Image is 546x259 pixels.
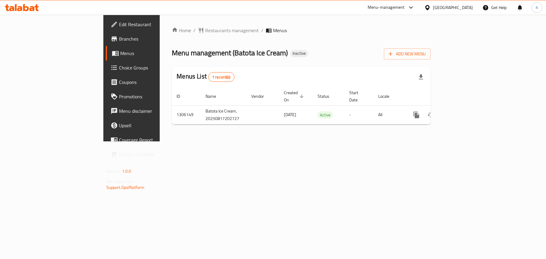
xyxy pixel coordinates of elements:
span: Name [206,93,224,100]
a: Grocery Checklist [106,147,195,162]
li: / [261,27,263,34]
span: Start Date [349,89,366,103]
nav: breadcrumb [172,27,431,34]
span: Menus [120,50,190,57]
span: Choice Groups [119,64,190,71]
span: Menus [273,27,287,34]
span: Menu disclaimer [119,107,190,115]
span: h [536,4,538,11]
a: Branches [106,32,195,46]
span: [DATE] [284,111,296,119]
span: Version: [106,167,121,175]
a: Promotions [106,89,195,104]
th: Actions [404,87,472,106]
a: Restaurants management [198,27,259,34]
td: Batota Ice Cream, 20250817202727 [201,105,246,124]
a: Coverage Report [106,133,195,147]
table: enhanced table [172,87,472,125]
span: Coverage Report [119,136,190,143]
span: Created On [284,89,306,103]
div: Active [318,111,333,119]
h2: Menus List [177,72,234,82]
span: Edit Restaurant [119,21,190,28]
span: Promotions [119,93,190,100]
span: Active [318,112,333,119]
span: Add New Menu [389,50,426,58]
li: / [193,27,196,34]
a: Edit Restaurant [106,17,195,32]
button: Change Status [424,108,438,122]
span: ID [177,93,188,100]
div: Menu-management [368,4,405,11]
span: Get support on: [106,177,134,185]
span: Coupons [119,79,190,86]
a: Menu disclaimer [106,104,195,118]
span: Branches [119,35,190,42]
a: Coupons [106,75,195,89]
div: Total records count [208,72,234,82]
span: 1.0.0 [122,167,131,175]
span: Locale [378,93,397,100]
a: Support.OpsPlatform [106,183,145,191]
span: Menu management ( Batota Ice Cream ) [172,46,288,60]
div: Export file [414,70,428,84]
div: [GEOGRAPHIC_DATA] [433,4,473,11]
span: Grocery Checklist [119,151,190,158]
td: - [344,105,373,124]
span: 1 record(s) [209,74,234,80]
a: Upsell [106,118,195,133]
span: Upsell [119,122,190,129]
button: more [409,108,424,122]
a: Choice Groups [106,60,195,75]
span: Vendor [251,93,272,100]
a: Menus [106,46,195,60]
span: Restaurants management [205,27,259,34]
button: Add New Menu [384,48,431,60]
span: Status [318,93,337,100]
td: All [373,105,404,124]
span: Inactive [290,51,308,56]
